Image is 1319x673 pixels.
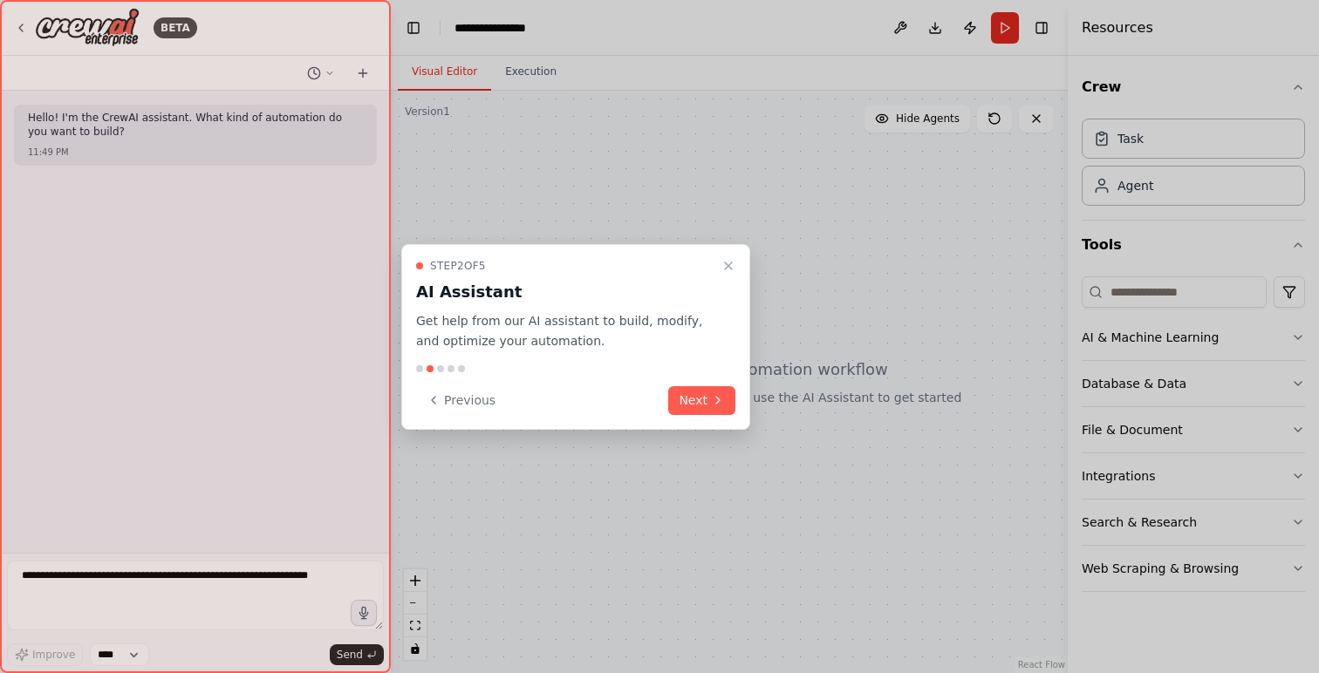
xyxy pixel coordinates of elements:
button: Close walkthrough [718,255,739,276]
button: Hide left sidebar [401,16,426,40]
span: Step 2 of 5 [430,259,486,273]
button: Next [668,386,735,415]
p: Get help from our AI assistant to build, modify, and optimize your automation. [416,311,714,351]
button: Previous [416,386,506,415]
h3: AI Assistant [416,280,714,304]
